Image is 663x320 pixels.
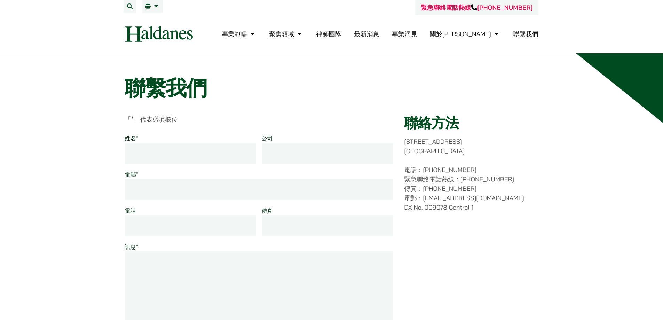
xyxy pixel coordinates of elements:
[125,76,538,101] h1: 聯繫我們
[125,135,139,142] label: 姓名
[262,207,273,214] label: 傳真
[513,30,538,38] a: 聯繫我們
[262,135,273,142] label: 公司
[392,30,417,38] a: 專業洞見
[404,165,538,212] p: 電話：[PHONE_NUMBER] 緊急聯絡電話熱線：[PHONE_NUMBER] 傳真：[PHONE_NUMBER] 電郵：[EMAIL_ADDRESS][DOMAIN_NAME] DX No...
[404,137,538,156] p: [STREET_ADDRESS] [GEOGRAPHIC_DATA]
[404,115,538,131] h2: 聯絡方法
[269,30,303,38] a: 聚焦領域
[125,171,139,178] label: 電郵
[430,30,500,38] a: 關於何敦
[125,207,136,214] label: 電話
[125,243,139,250] label: 訊息
[421,3,532,11] a: 緊急聯絡電話熱線[PHONE_NUMBER]
[316,30,341,38] a: 律師團隊
[125,26,193,42] img: Logo of Haldanes
[354,30,379,38] a: 最新消息
[145,3,160,9] a: 繁
[125,115,393,124] p: 「 」代表必填欄位
[222,30,256,38] a: 專業範疇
